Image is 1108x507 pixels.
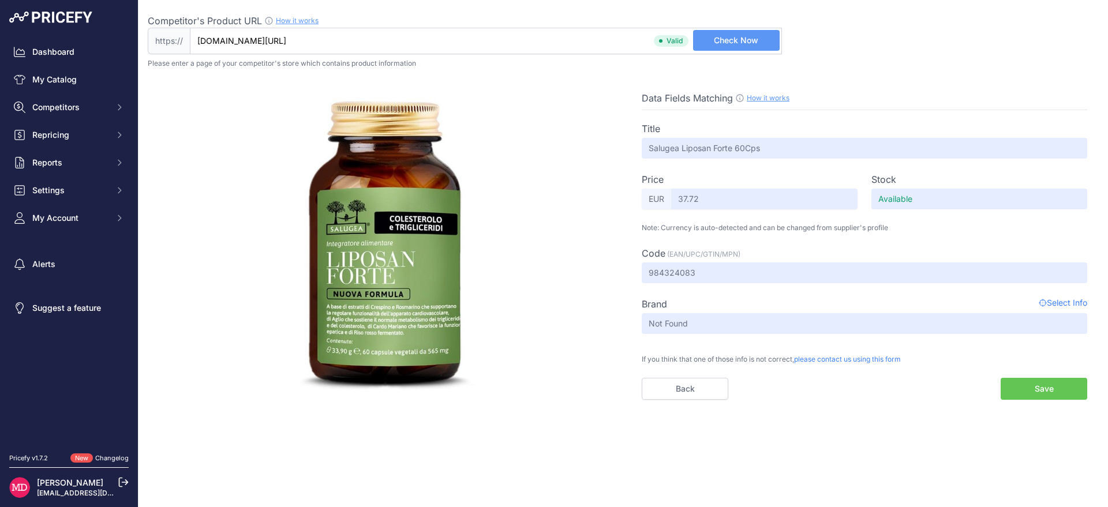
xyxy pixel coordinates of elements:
[642,247,665,259] span: Code
[9,97,129,118] button: Competitors
[32,212,108,224] span: My Account
[642,297,667,311] label: Brand
[9,42,129,440] nav: Sidebar
[714,35,758,46] span: Check Now
[642,223,1087,232] p: Note: Currency is auto-detected and can be changed from supplier's profile
[642,378,728,400] a: Back
[37,478,103,487] a: [PERSON_NAME]
[9,152,129,173] button: Reports
[37,489,158,497] a: [EMAIL_ADDRESS][DOMAIN_NAME]
[747,93,789,102] a: How it works
[1039,297,1087,311] span: Select Info
[1001,378,1087,400] button: Save
[667,250,740,258] span: (EAN/UPC/GTIN/MPN)
[642,92,733,104] span: Data Fields Matching
[642,122,660,136] label: Title
[9,453,48,463] div: Pricefy v1.7.2
[642,313,1087,334] input: -
[642,189,671,209] span: EUR
[70,453,93,463] span: New
[9,208,129,228] button: My Account
[32,129,108,141] span: Repricing
[32,185,108,196] span: Settings
[642,348,1087,364] p: If you think that one of those info is not correct,
[9,180,129,201] button: Settings
[148,59,1099,68] p: Please enter a page of your competitor's store which contains product information
[671,189,858,209] input: -
[871,189,1087,209] input: -
[642,138,1087,159] input: -
[794,355,901,363] span: please contact us using this form
[9,69,129,90] a: My Catalog
[9,12,92,23] img: Pricefy Logo
[9,298,129,318] a: Suggest a feature
[148,15,262,27] span: Competitor's Product URL
[32,157,108,168] span: Reports
[642,172,664,186] label: Price
[148,28,190,54] span: https://
[693,30,780,51] button: Check Now
[9,254,129,275] a: Alerts
[9,125,129,145] button: Repricing
[32,102,108,113] span: Competitors
[95,454,129,462] a: Changelog
[9,42,129,62] a: Dashboard
[642,262,1087,283] input: -
[276,16,319,25] a: How it works
[871,172,896,186] label: Stock
[190,28,782,54] input: www.pillolastore.com/product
